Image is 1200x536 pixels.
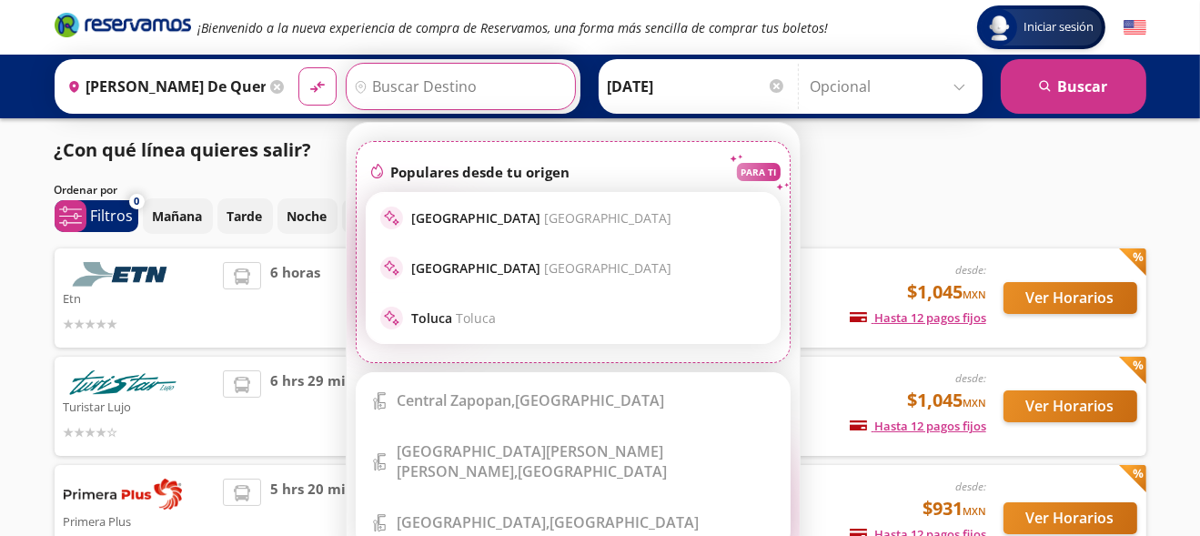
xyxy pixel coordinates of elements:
small: MXN [963,288,986,301]
i: Brand Logo [55,11,191,38]
p: PARA TI [741,166,776,178]
p: Mañana [153,207,203,226]
button: Mañana [143,198,213,234]
button: Ver Horarios [1003,282,1137,314]
span: $931 [923,495,986,522]
em: desde: [955,262,986,278]
p: Filtros [91,205,134,227]
p: [GEOGRAPHIC_DATA] [412,209,672,227]
div: [GEOGRAPHIC_DATA] [398,441,776,481]
button: Tarde [217,198,273,234]
button: Buscar [1001,59,1146,114]
button: English [1124,16,1146,39]
span: Toluca [457,309,497,327]
p: Ordenar por [55,182,118,198]
span: 0 [134,194,139,209]
em: ¡Bienvenido a la nueva experiencia de compra de Reservamos, una forma más sencilla de comprar tus... [198,19,829,36]
button: Noche [277,198,338,234]
div: [GEOGRAPHIC_DATA] [398,390,665,410]
p: Tarde [227,207,263,226]
p: Turistar Lujo [64,395,215,417]
img: Etn [64,262,182,287]
em: desde: [955,479,986,494]
span: 6 horas [270,262,320,334]
span: Iniciar sesión [1017,18,1102,36]
a: Brand Logo [55,11,191,44]
span: Hasta 12 pagos fijos [850,418,986,434]
button: Ver Horarios [1003,390,1137,422]
button: 0Filtros [55,200,138,232]
em: desde: [955,370,986,386]
input: Buscar Destino [347,64,570,109]
b: [GEOGRAPHIC_DATA], [398,512,550,532]
small: MXN [963,504,986,518]
button: Madrugada [342,198,433,234]
p: Etn [64,287,215,308]
p: Primera Plus [64,510,215,531]
p: Noche [287,207,328,226]
div: [GEOGRAPHIC_DATA] [398,512,700,532]
span: Hasta 12 pagos fijos [850,309,986,326]
img: Turistar Lujo [64,370,182,395]
input: Buscar Origen [60,64,266,109]
p: Toluca [412,309,497,327]
p: Populares desde tu origen [391,163,570,181]
span: [GEOGRAPHIC_DATA] [545,259,672,277]
img: Primera Plus [64,479,182,510]
button: Ver Horarios [1003,502,1137,534]
span: [GEOGRAPHIC_DATA] [545,209,672,227]
p: [GEOGRAPHIC_DATA] [412,259,672,277]
small: MXN [963,396,986,410]
input: Opcional [811,64,973,109]
span: $1,045 [907,278,986,306]
span: $1,045 [907,387,986,414]
b: [GEOGRAPHIC_DATA][PERSON_NAME][PERSON_NAME], [398,441,664,481]
b: Central Zapopan, [398,390,516,410]
p: ¿Con qué línea quieres salir? [55,137,312,164]
span: 6 hrs 29 mins [270,370,361,442]
input: Elegir Fecha [608,64,786,109]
